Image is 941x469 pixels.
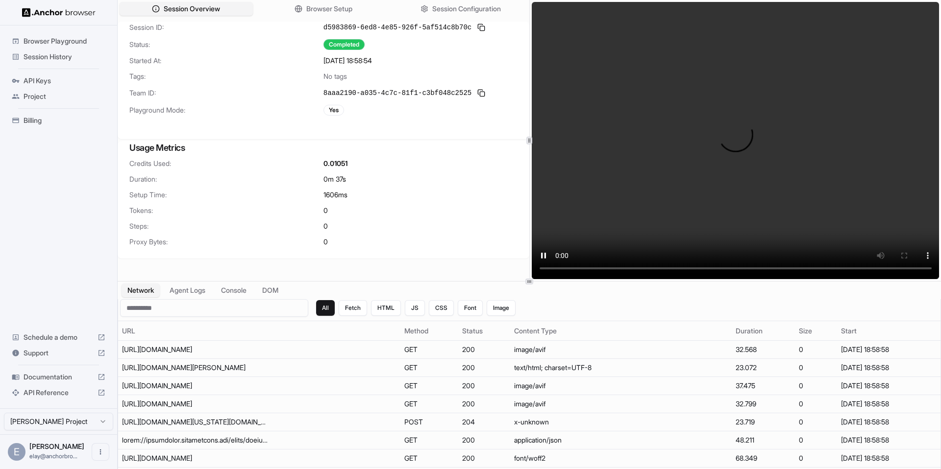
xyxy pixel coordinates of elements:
td: image/avif [510,395,732,413]
span: No tags [323,71,347,81]
div: Content Type [514,326,728,336]
div: https://static.wixstatic.com/media/c837a6_a5f904abc9224779abfc65cb53fa6ba7~mv2.jpg/v1/crop/x_158,... [122,381,269,391]
button: Console [215,283,252,297]
td: 0 [795,341,837,359]
span: Session Configuration [432,4,501,14]
div: Support [8,345,109,361]
span: API Keys [24,76,105,86]
td: 0 [795,395,837,413]
div: Start [841,326,937,336]
td: 48.211 [732,431,795,449]
span: Billing [24,116,105,125]
span: elay@anchorbrowser.io [29,452,77,460]
td: 23.719 [732,413,795,431]
td: 200 [458,395,510,413]
div: Documentation [8,369,109,385]
button: DOM [256,283,284,297]
div: Session History [8,49,109,65]
div: Duration [736,326,791,336]
td: GET [400,377,458,395]
span: 0.01051 [323,159,347,168]
td: 200 [458,359,510,377]
td: GET [400,449,458,468]
span: 0 [323,206,328,215]
span: Team ID: [129,88,323,98]
td: 200 [458,449,510,468]
span: Browser Setup [306,4,352,14]
span: Credits Used: [129,159,323,168]
td: [DATE] 18:58:58 [837,449,941,468]
span: d5983869-6ed8-4e85-926f-5af514c8b70c [323,23,471,32]
span: 0 [323,221,328,231]
span: Project [24,92,105,101]
span: 1606 ms [323,190,347,200]
td: 32.568 [732,341,795,359]
div: https://siteassets.parastorage.com/pages/pages/thunderbolt?beckyExperiments=.BuilderComponentRefR... [122,435,269,445]
div: https://frog.wix.com/bolt-performance?src=72&evid=21&appName=thunderbolt&is_rollout=0&is_company_... [122,417,269,427]
button: Agent Logs [164,283,211,297]
span: Proxy Bytes: [129,237,323,247]
div: Size [799,326,833,336]
td: [DATE] 18:58:58 [837,413,941,431]
span: Session History [24,52,105,62]
td: POST [400,413,458,431]
span: Duration: [129,174,323,184]
span: Session ID: [129,23,323,32]
span: Session Overview [164,4,220,14]
td: [DATE] 18:58:58 [837,359,941,377]
td: 0 [795,377,837,395]
button: Font [458,300,483,316]
button: HTML [371,300,401,316]
td: 37.475 [732,377,795,395]
button: All [316,300,335,316]
td: [DATE] 18:58:58 [837,395,941,413]
td: GET [400,341,458,359]
td: [DATE] 18:58:58 [837,431,941,449]
span: Playground Mode: [129,105,323,115]
span: Documentation [24,372,94,382]
td: 200 [458,377,510,395]
div: Project [8,89,109,104]
button: Network [122,283,160,297]
td: 0 [795,413,837,431]
div: Browser Playground [8,33,109,49]
td: 68.349 [732,449,795,468]
span: Browser Playground [24,36,105,46]
td: 0 [795,359,837,377]
td: GET [400,359,458,377]
td: [DATE] 18:58:58 [837,377,941,395]
div: Yes [323,105,344,116]
button: Image [487,300,516,316]
td: 0 [795,431,837,449]
span: API Reference [24,388,94,398]
div: URL [122,326,396,336]
div: E [8,443,25,461]
td: GET [400,395,458,413]
span: Schedule a demo [24,332,94,342]
span: 8aaa2190-a035-4c7c-81f1-c3bf048c2525 [323,88,471,98]
div: https://www.wix.com/demone2/nicol-rider [122,363,269,373]
div: Schedule a demo [8,329,109,345]
span: Steps: [129,221,323,231]
span: 0m 37s [323,174,346,184]
td: 204 [458,413,510,431]
div: Billing [8,113,109,128]
span: Elay Gelbart [29,442,84,450]
td: font/woff2 [510,449,732,468]
span: Status: [129,40,323,49]
span: [DATE] 18:58:54 [323,56,372,66]
td: 200 [458,431,510,449]
td: text/html; charset=UTF-8 [510,359,732,377]
span: Tags: [129,71,323,81]
div: Status [462,326,506,336]
td: [DATE] 18:58:58 [837,341,941,359]
div: https://static.wixstatic.com/media/6ea5b4a88f0b4f91945b40499aa0af00.png/v1/fill/w_24,h_24,al_c,q_... [122,345,269,354]
span: 0 [323,237,328,247]
td: image/avif [510,377,732,395]
button: JS [405,300,425,316]
span: Support [24,348,94,358]
td: 200 [458,341,510,359]
div: https://static.parastorage.com/tag-bundler/api/v1/fonts-cache/googlefont/woff2/s/worksans/v3/z9rX... [122,453,269,463]
td: image/avif [510,341,732,359]
img: Anchor Logo [22,8,96,17]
